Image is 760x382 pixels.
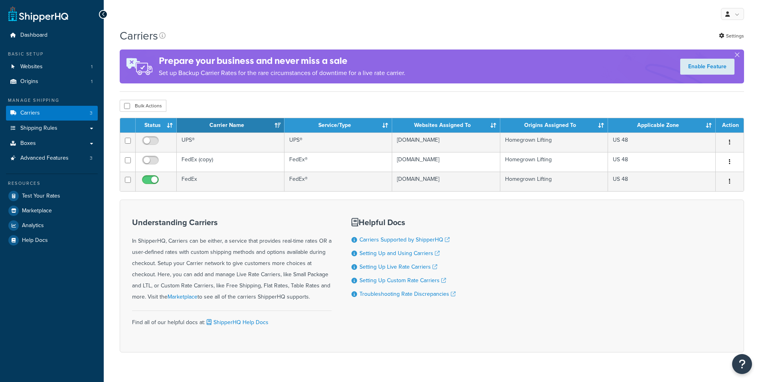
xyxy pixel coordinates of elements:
[177,118,284,133] th: Carrier Name: activate to sort column ascending
[359,236,450,244] a: Carriers Supported by ShipperHQ
[177,133,284,152] td: UPS®
[392,133,500,152] td: [DOMAIN_NAME]
[177,172,284,191] td: FedEx
[716,118,744,133] th: Action
[120,28,158,44] h1: Carriers
[6,233,98,247] a: Help Docs
[20,32,47,39] span: Dashboard
[6,59,98,74] li: Websites
[359,263,437,271] a: Setting Up Live Rate Carriers
[6,136,98,151] a: Boxes
[8,6,68,22] a: ShipperHQ Home
[136,118,177,133] th: Status: activate to sort column ascending
[22,237,48,244] span: Help Docs
[91,63,93,70] span: 1
[500,152,608,172] td: Homegrown Lifting
[719,30,744,42] a: Settings
[20,110,40,117] span: Carriers
[6,59,98,74] a: Websites 1
[120,100,166,112] button: Bulk Actions
[608,118,716,133] th: Applicable Zone: activate to sort column ascending
[159,67,405,79] p: Set up Backup Carrier Rates for the rare circumstances of downtime for a live rate carrier.
[20,155,69,162] span: Advanced Features
[6,204,98,218] a: Marketplace
[500,133,608,152] td: Homegrown Lifting
[22,193,60,200] span: Test Your Rates
[168,293,197,301] a: Marketplace
[392,172,500,191] td: [DOMAIN_NAME]
[91,78,93,85] span: 1
[392,118,500,133] th: Websites Assigned To: activate to sort column ascending
[351,218,456,227] h3: Helpful Docs
[120,49,159,83] img: ad-rules-rateshop-fe6ec290ccb7230408bd80ed9643f0289d75e0ffd9eb532fc0e269fcd187b520.png
[608,133,716,152] td: US 48
[159,54,405,67] h4: Prepare your business and never miss a sale
[6,28,98,43] a: Dashboard
[20,140,36,147] span: Boxes
[359,276,446,285] a: Setting Up Custom Rate Carriers
[22,222,44,229] span: Analytics
[132,218,332,227] h3: Understanding Carriers
[500,118,608,133] th: Origins Assigned To: activate to sort column ascending
[359,290,456,298] a: Troubleshooting Rate Discrepancies
[6,151,98,166] a: Advanced Features 3
[6,189,98,203] a: Test Your Rates
[608,172,716,191] td: US 48
[6,97,98,104] div: Manage Shipping
[20,125,57,132] span: Shipping Rules
[6,51,98,57] div: Basic Setup
[680,59,734,75] a: Enable Feature
[132,218,332,303] div: In ShipperHQ, Carriers can be either, a service that provides real-time rates OR a user-defined r...
[284,133,392,152] td: UPS®
[6,218,98,233] a: Analytics
[205,318,268,327] a: ShipperHQ Help Docs
[6,151,98,166] li: Advanced Features
[392,152,500,172] td: [DOMAIN_NAME]
[500,172,608,191] td: Homegrown Lifting
[6,106,98,121] li: Carriers
[132,311,332,328] div: Find all of our helpful docs at:
[6,74,98,89] a: Origins 1
[732,354,752,374] button: Open Resource Center
[359,249,440,257] a: Setting Up and Using Carriers
[6,180,98,187] div: Resources
[22,208,52,214] span: Marketplace
[90,110,93,117] span: 3
[284,118,392,133] th: Service/Type: activate to sort column ascending
[284,152,392,172] td: FedEx®
[608,152,716,172] td: US 48
[20,63,43,70] span: Websites
[90,155,93,162] span: 3
[6,74,98,89] li: Origins
[6,121,98,136] a: Shipping Rules
[177,152,284,172] td: FedEx (copy)
[20,78,38,85] span: Origins
[6,106,98,121] a: Carriers 3
[284,172,392,191] td: FedEx®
